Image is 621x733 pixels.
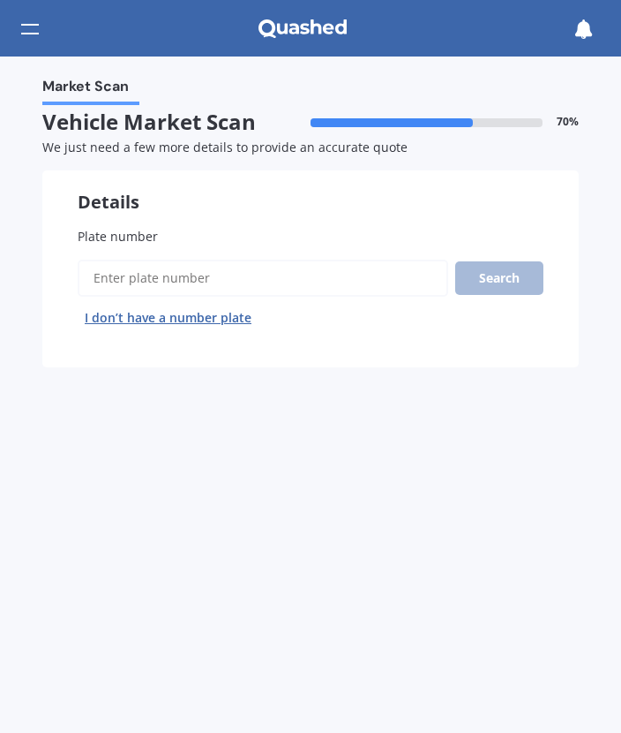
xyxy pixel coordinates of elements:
[78,260,448,297] input: Enter plate number
[557,116,579,128] span: 70 %
[42,139,408,155] span: We just need a few more details to provide an accurate quote
[42,170,579,213] div: Details
[78,228,158,245] span: Plate number
[42,110,310,135] span: Vehicle Market Scan
[78,304,258,332] button: I don’t have a number plate
[42,78,129,102] span: Market Scan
